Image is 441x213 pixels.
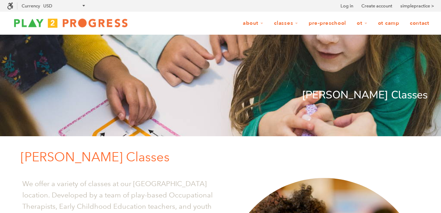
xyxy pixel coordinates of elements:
a: Log in [340,2,353,10]
a: simplepractice > [400,2,434,10]
label: Currency [22,3,40,8]
p: [PERSON_NAME] Classes [21,147,428,167]
p: [PERSON_NAME] Classes [13,87,428,104]
a: OT Camp [373,17,404,30]
img: Play2Progress logo [7,16,134,30]
a: About [238,17,268,30]
a: Contact [405,17,434,30]
a: OT [352,17,372,30]
a: Create account [361,2,392,10]
a: Pre-Preschool [304,17,351,30]
a: Classes [269,17,303,30]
